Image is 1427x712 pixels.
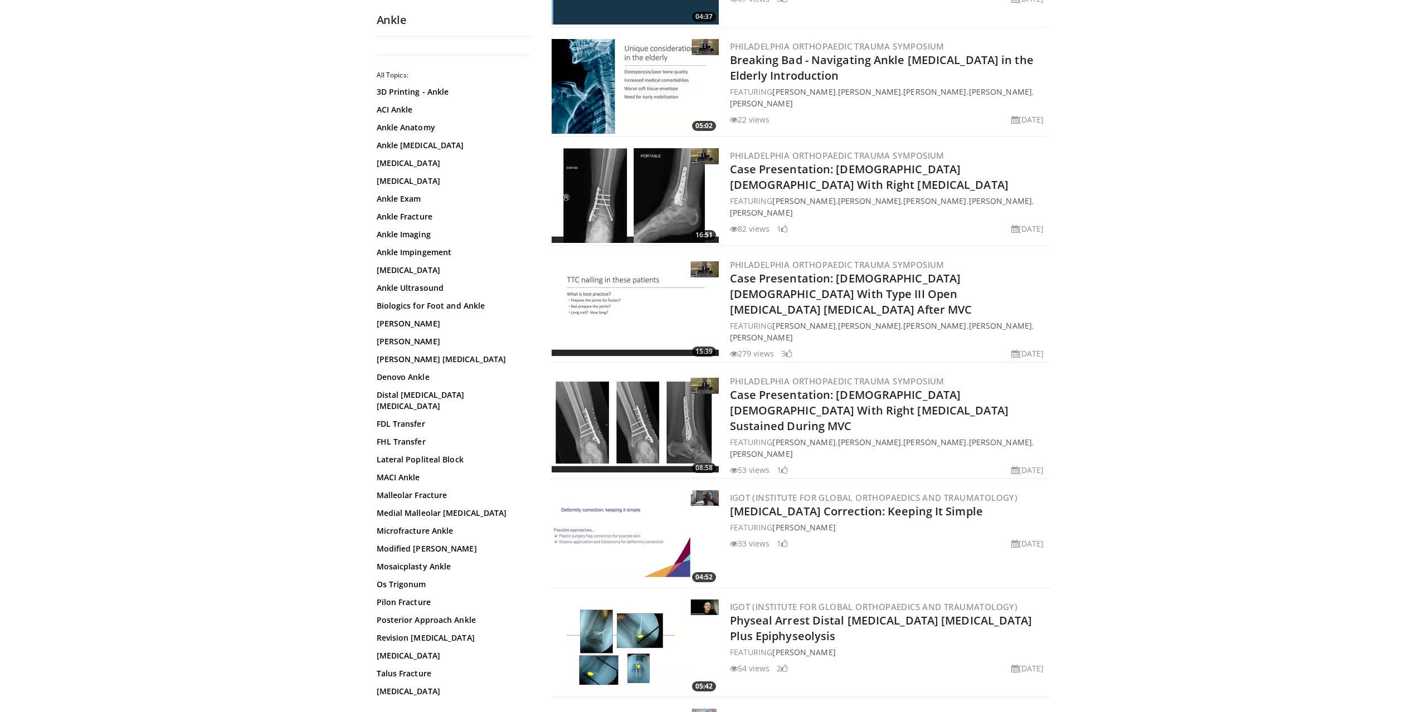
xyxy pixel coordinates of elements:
a: [PERSON_NAME] [969,196,1032,206]
div: FEATURING , , , , [730,320,1049,343]
li: [DATE] [1011,538,1044,549]
a: [PERSON_NAME] [838,320,901,331]
a: Philadelphia Orthopaedic Trauma Symposium [730,259,944,270]
a: Modified [PERSON_NAME] [377,543,527,554]
a: Malleolar Fracture [377,490,527,501]
li: 22 views [730,114,770,125]
a: [PERSON_NAME] [MEDICAL_DATA] [377,354,527,365]
a: Posterior Approach Ankle [377,615,527,626]
a: [PERSON_NAME] [730,448,793,459]
a: Medial Malleolar [MEDICAL_DATA] [377,508,527,519]
a: Ankle Anatomy [377,122,527,133]
a: Breaking Bad - Navigating Ankle [MEDICAL_DATA] in the Elderly Introduction [730,52,1034,83]
li: [DATE] [1011,348,1044,359]
a: [PERSON_NAME] [730,98,793,109]
li: [DATE] [1011,464,1044,476]
a: [PERSON_NAME] [730,207,793,218]
a: Denovo Ankle [377,372,527,383]
span: 04:52 [692,572,716,582]
a: [PERSON_NAME] [969,437,1032,447]
a: Case Presentation: [DEMOGRAPHIC_DATA] [DEMOGRAPHIC_DATA] With Type III Open [MEDICAL_DATA] [MEDIC... [730,271,972,317]
a: Biologics for Foot and Ankle [377,300,527,311]
a: Ankle Imaging [377,229,527,240]
a: FDL Transfer [377,418,527,430]
a: Os Trigonum [377,579,527,590]
a: [PERSON_NAME] [903,86,966,97]
a: [PERSON_NAME] [969,320,1032,331]
a: Mosaicplasty Ankle [377,561,527,572]
span: 15:39 [692,347,716,357]
a: [PERSON_NAME] [903,320,966,331]
a: 3D Printing - Ankle [377,86,527,97]
a: Distal [MEDICAL_DATA] [MEDICAL_DATA] [377,389,527,412]
li: 2 [777,662,788,674]
a: MACI Ankle [377,472,527,483]
a: 05:42 [552,599,719,694]
a: [MEDICAL_DATA] [377,686,527,697]
a: Philadelphia Orthopaedic Trauma Symposium [730,41,944,52]
a: IGOT (Institute for Global Orthopaedics and Traumatology) [730,492,1018,503]
a: Microfracture Ankle [377,525,527,537]
a: [MEDICAL_DATA] [377,265,527,276]
a: Ankle Exam [377,193,527,204]
li: 1 [777,464,788,476]
a: [MEDICAL_DATA] Correction: Keeping It Simple [730,504,983,519]
a: Revision [MEDICAL_DATA] [377,632,527,643]
a: Pilon Fracture [377,597,527,608]
li: 279 views [730,348,775,359]
div: FEATURING , , , , [730,86,1049,109]
img: 669613f4-cb48-4897-9182-144c0e6473a3.300x170_q85_crop-smart_upscale.jpg [552,599,719,694]
span: 05:02 [692,121,716,131]
div: FEATURING , , , , [730,436,1049,460]
li: 82 views [730,223,770,235]
li: [DATE] [1011,662,1044,674]
a: Philadelphia Orthopaedic Trauma Symposium [730,150,944,161]
li: 54 views [730,662,770,674]
li: [DATE] [1011,223,1044,235]
img: 0dd9d276-c87f-4074-b1f9-7b887b640c28.300x170_q85_crop-smart_upscale.jpg [552,261,719,356]
a: Ankle Fracture [377,211,527,222]
li: 1 [777,223,788,235]
li: [DATE] [1011,114,1044,125]
div: FEATURING [730,521,1049,533]
a: [MEDICAL_DATA] [377,650,527,661]
img: c603581b-3a15-4de0-91c2-0af8cc7fb7e6.300x170_q85_crop-smart_upscale.jpg [552,39,719,134]
a: Case Presentation: [DEMOGRAPHIC_DATA] [DEMOGRAPHIC_DATA] With Right [MEDICAL_DATA] Sustained Duri... [730,387,1009,433]
a: 08:58 [552,378,719,472]
a: Philadelphia Orthopaedic Trauma Symposium [730,375,944,387]
a: Ankle Impingement [377,247,527,258]
a: Physeal Arrest Distal [MEDICAL_DATA] [MEDICAL_DATA] Plus Epiphyseolysis [730,613,1032,643]
h2: Ankle [377,13,533,27]
a: Ankle [MEDICAL_DATA] [377,140,527,151]
a: [MEDICAL_DATA] [377,175,527,187]
a: [PERSON_NAME] [730,332,793,343]
a: [PERSON_NAME] [838,86,901,97]
a: 16:51 [552,148,719,243]
a: ACI Ankle [377,104,527,115]
a: [PERSON_NAME] [377,336,527,347]
a: [PERSON_NAME] [903,196,966,206]
li: 1 [777,538,788,549]
img: 690ccce3-07a9-4fdd-9e00-059c2b7df297.300x170_q85_crop-smart_upscale.jpg [552,148,719,243]
a: [PERSON_NAME] [772,86,835,97]
div: FEATURING [730,646,1049,658]
a: [PERSON_NAME] [377,318,527,329]
a: [MEDICAL_DATA] [377,158,527,169]
a: IGOT (Institute for Global Orthopaedics and Traumatology) [730,601,1018,612]
a: [PERSON_NAME] [838,437,901,447]
a: [PERSON_NAME] [903,437,966,447]
a: [PERSON_NAME] [772,647,835,657]
a: 05:02 [552,39,719,134]
li: 3 [781,348,792,359]
a: 15:39 [552,261,719,356]
span: 08:58 [692,463,716,473]
h2: All Topics: [377,71,530,80]
a: Ankle Ultrasound [377,282,527,294]
div: FEATURING , , , , [730,195,1049,218]
a: 04:52 [552,490,719,585]
a: Case Presentation: [DEMOGRAPHIC_DATA] [DEMOGRAPHIC_DATA] With Right [MEDICAL_DATA] [730,162,1009,192]
a: [PERSON_NAME] [772,522,835,533]
a: [PERSON_NAME] [969,86,1032,97]
img: 03cfbec4-3b63-46f4-934b-f82b5ddb5350.300x170_q85_crop-smart_upscale.jpg [552,490,719,585]
a: [PERSON_NAME] [772,320,835,331]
